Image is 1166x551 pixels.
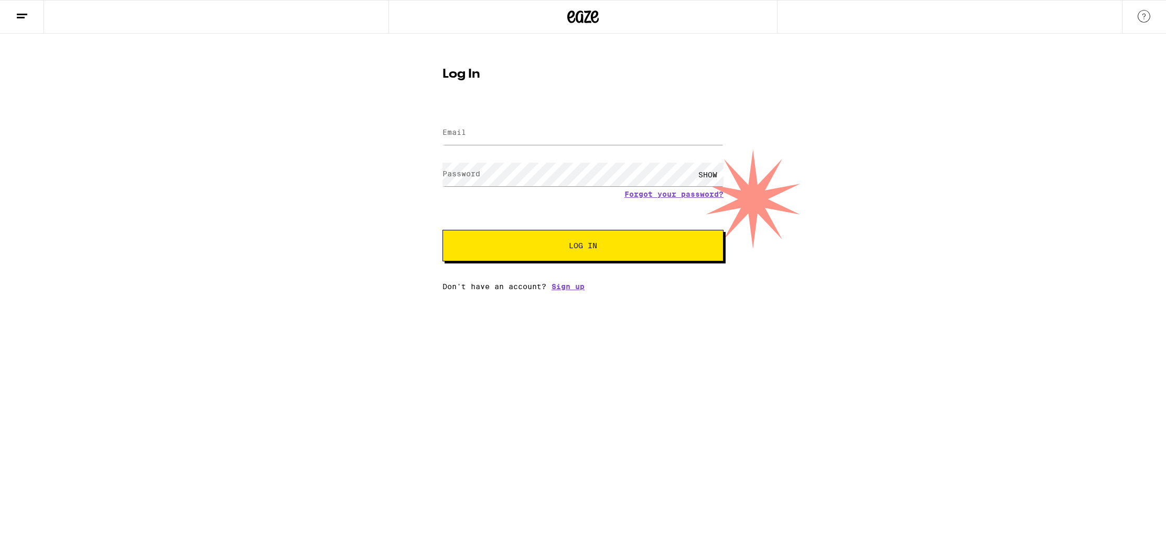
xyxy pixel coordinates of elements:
[569,242,597,249] span: Log In
[442,128,466,136] label: Email
[442,282,724,291] div: Don't have an account?
[442,121,724,145] input: Email
[624,190,724,198] a: Forgot your password?
[442,169,480,178] label: Password
[552,282,585,291] a: Sign up
[692,163,724,186] div: SHOW
[442,68,724,81] h1: Log In
[442,230,724,261] button: Log In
